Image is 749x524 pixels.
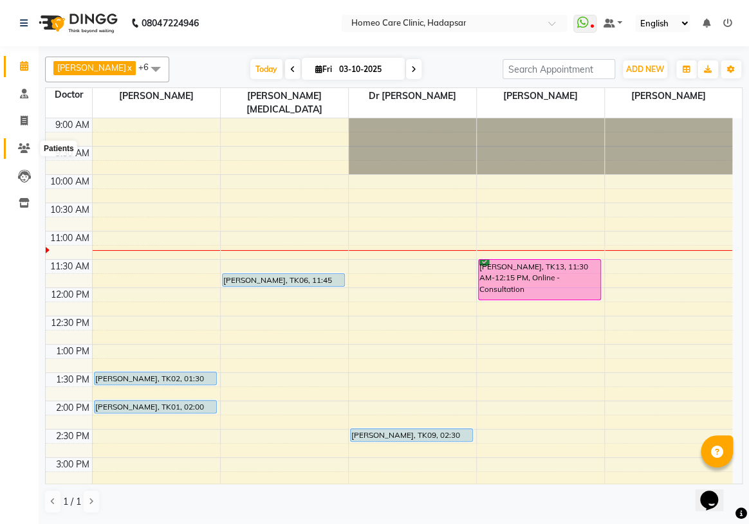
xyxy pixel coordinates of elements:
[53,345,92,358] div: 1:00 PM
[351,429,472,441] div: [PERSON_NAME], TK09, 02:30 PM-02:45 PM, In Person - Follow Up
[53,429,92,443] div: 2:30 PM
[95,401,216,413] div: [PERSON_NAME], TK01, 02:00 PM-02:15 PM, In Person - Follow Up
[46,88,92,102] div: Doctor
[126,62,132,73] a: x
[53,401,92,415] div: 2:00 PM
[623,60,667,78] button: ADD NEW
[48,260,92,273] div: 11:30 AM
[53,373,92,386] div: 1:30 PM
[48,288,92,302] div: 12:00 PM
[250,59,282,79] span: Today
[93,88,220,104] span: [PERSON_NAME]
[63,495,81,509] span: 1 / 1
[503,59,615,79] input: Search Appointment
[41,141,77,156] div: Patients
[479,260,600,300] div: [PERSON_NAME], TK13, 11:30 AM-12:15 PM, Online - Consultation
[142,5,198,41] b: 08047224946
[33,5,121,41] img: logo
[349,88,476,104] span: Dr [PERSON_NAME]
[312,64,335,74] span: Fri
[335,60,400,79] input: 2025-10-03
[477,88,604,104] span: [PERSON_NAME]
[53,458,92,471] div: 3:00 PM
[48,231,92,245] div: 11:00 AM
[48,316,92,330] div: 12:30 PM
[626,64,664,74] span: ADD NEW
[48,203,92,217] div: 10:30 AM
[221,88,348,118] span: [PERSON_NAME][MEDICAL_DATA]
[138,62,158,72] span: +6
[57,62,126,73] span: [PERSON_NAME]
[53,118,92,132] div: 9:00 AM
[95,372,216,384] div: [PERSON_NAME], TK02, 01:30 PM-01:45 PM, In Person - Follow Up
[605,88,733,104] span: [PERSON_NAME]
[223,274,344,286] div: [PERSON_NAME], TK06, 11:45 AM-12:00 PM, In Person - Follow Up
[695,473,736,511] iframe: chat widget
[48,175,92,188] div: 10:00 AM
